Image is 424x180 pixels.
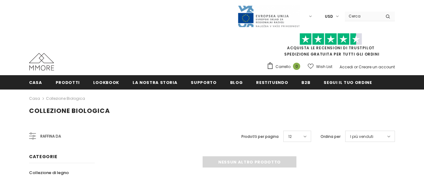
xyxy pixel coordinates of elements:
a: Carrello 0 [267,62,303,71]
span: Raffina da [40,133,61,140]
label: Ordina per [321,134,341,140]
span: Prodotti [56,80,80,85]
a: supporto [191,75,216,89]
span: or [354,64,358,70]
a: Collezione biologica [46,96,85,101]
span: SPEDIZIONE GRATUITA PER TUTTI GLI ORDINI [267,36,395,57]
span: Wish List [316,64,332,70]
a: Casa [29,75,42,89]
a: Blog [230,75,243,89]
a: B2B [301,75,310,89]
a: Collezione di legno [29,167,69,178]
span: USD [325,13,333,20]
a: Wish List [308,61,332,72]
a: Segui il tuo ordine [324,75,372,89]
a: Prodotti [56,75,80,89]
a: Acquista le recensioni di TrustPilot [287,45,375,51]
span: Segui il tuo ordine [324,80,372,85]
a: La nostra storia [133,75,177,89]
span: 0 [293,63,300,70]
span: supporto [191,80,216,85]
span: B2B [301,80,310,85]
span: Blog [230,80,243,85]
a: Creare un account [359,64,395,70]
span: Lookbook [93,80,119,85]
span: Casa [29,80,42,85]
span: Collezione di legno [29,170,69,176]
span: Restituendo [256,80,288,85]
a: Lookbook [93,75,119,89]
a: Accedi [340,64,353,70]
a: Casa [29,95,40,102]
a: Restituendo [256,75,288,89]
label: Prodotti per pagina [241,134,279,140]
a: Javni Razpis [237,13,300,19]
span: La nostra storia [133,80,177,85]
input: Search Site [345,12,381,21]
img: Javni Razpis [237,5,300,28]
img: Casi MMORE [29,53,54,71]
span: Carrello [275,64,290,70]
span: I più venduti [350,134,373,140]
span: 12 [288,134,292,140]
img: Fidati di Pilot Stars [300,33,362,45]
span: Categorie [29,153,57,160]
span: Collezione biologica [29,106,110,115]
